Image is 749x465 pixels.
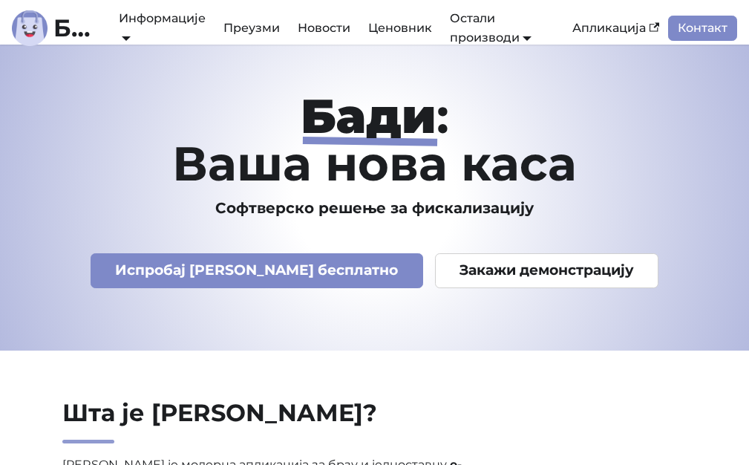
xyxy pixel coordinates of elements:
[12,199,737,218] h3: Софтверско решење за фискализацију
[435,253,659,288] a: Закажи демонстрацију
[12,92,737,187] h1: : Ваша нова каса
[119,11,206,45] a: Информације
[450,11,532,45] a: Остали производи
[215,16,289,41] a: Преузми
[563,16,668,41] a: Апликација
[289,16,359,41] a: Новости
[12,10,98,46] a: ЛогоБади
[668,16,737,41] a: Контакт
[53,16,98,40] b: Бади
[62,398,476,443] h2: Шта је [PERSON_NAME]?
[91,253,423,288] a: Испробај [PERSON_NAME] бесплатно
[12,10,48,46] img: Лого
[359,16,441,41] a: Ценовник
[301,87,436,145] strong: Бади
